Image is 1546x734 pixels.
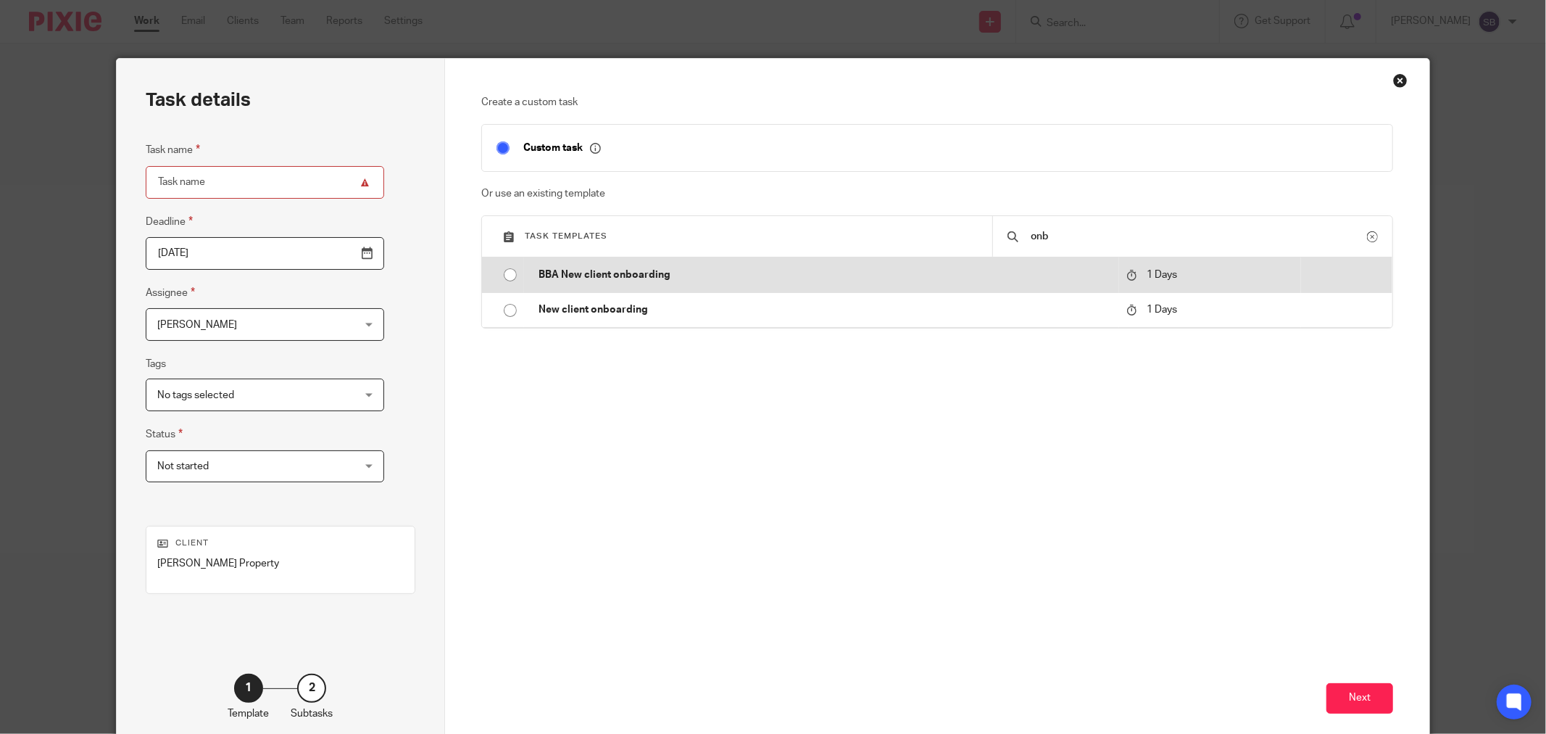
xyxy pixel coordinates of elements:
[523,141,601,154] p: Custom task
[157,390,234,400] span: No tags selected
[481,95,1393,110] p: Create a custom task
[539,302,1112,317] p: New client onboarding
[234,674,263,703] div: 1
[146,357,166,371] label: Tags
[157,537,404,549] p: Client
[146,426,183,442] label: Status
[291,706,333,721] p: Subtasks
[1326,683,1393,714] button: Next
[157,320,237,330] span: [PERSON_NAME]
[157,461,209,471] span: Not started
[1147,305,1177,315] span: 1 Days
[481,186,1393,201] p: Or use an existing template
[1393,73,1408,88] div: Close this dialog window
[146,166,384,199] input: Task name
[146,88,251,112] h2: Task details
[1029,228,1367,244] input: Search...
[146,141,200,158] label: Task name
[228,706,269,721] p: Template
[539,268,1112,282] p: BBA New client onboarding
[157,556,404,571] p: [PERSON_NAME] Property
[1147,270,1177,280] span: 1 Days
[146,213,193,230] label: Deadline
[525,232,607,240] span: Task templates
[297,674,326,703] div: 2
[146,237,384,270] input: Pick a date
[146,284,195,301] label: Assignee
